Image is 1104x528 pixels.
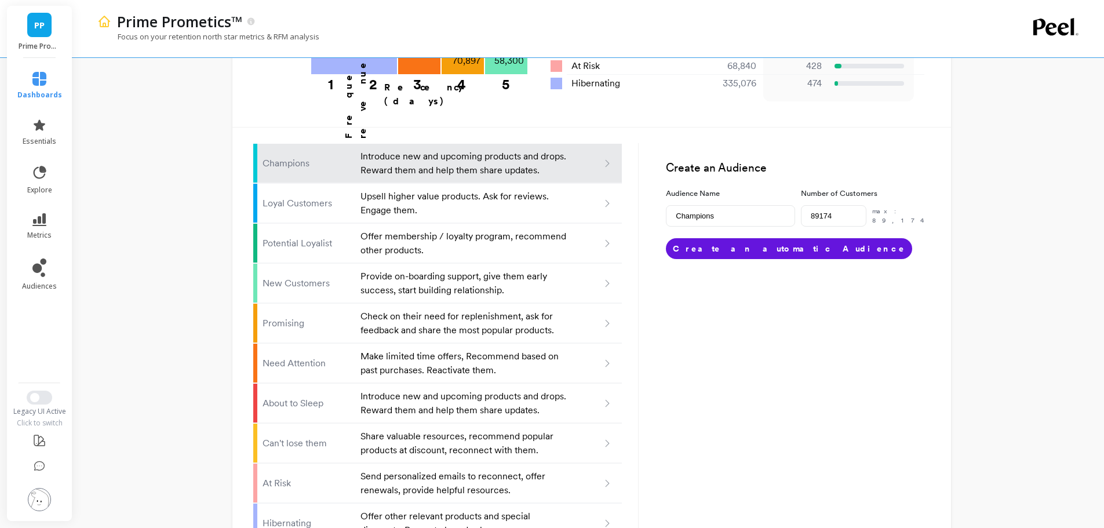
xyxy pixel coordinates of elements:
[27,391,52,405] button: Switch to New UI
[27,185,52,195] span: explore
[687,77,770,90] div: 335,076
[360,270,569,297] p: Provide on-boarding support, give them early success, start building relationship.
[360,389,569,417] p: Introduce new and upcoming products and drops. Reward them and help them share updates.
[360,230,569,257] p: Offer membership / loyalty program, recommend other products.
[23,137,56,146] span: essentials
[263,196,354,210] p: Loyal Customers
[453,54,480,68] p: 70,897
[666,160,930,177] h3: Create an Audience
[494,54,524,68] p: 58,300
[263,396,354,410] p: About to Sleep
[263,356,354,370] p: Need Attention
[484,75,527,87] div: 5
[97,14,111,28] img: header icon
[872,206,930,225] p: max: 89,174
[97,31,319,42] p: Focus on your retention north star metrics & RFM analysis
[360,190,569,217] p: Upsell higher value products. Ask for reviews. Engage them.
[801,188,930,199] label: Number of Customers
[19,42,61,51] p: Prime Prometics™
[117,12,242,31] p: Prime Prometics™
[360,309,569,337] p: Check on their need for replenishment, ask for feedback and share the most popular products.
[263,276,354,290] p: New Customers
[771,77,822,90] p: 474
[263,236,354,250] p: Potential Loyalist
[17,90,62,100] span: dashboards
[360,429,569,457] p: Share valuable resources, recommend popular products at discount, reconnect with them.
[27,231,52,240] span: metrics
[22,282,57,291] span: audiences
[571,77,620,90] span: Hibernating
[6,418,74,428] div: Click to switch
[395,75,439,87] div: 3
[34,19,45,32] span: PP
[666,205,795,227] input: e.g. Black friday
[571,59,600,73] span: At Risk
[439,75,484,87] div: 4
[263,476,354,490] p: At Risk
[263,316,354,330] p: Promising
[384,81,527,108] p: Recency (days)
[666,188,795,199] label: Audience Name
[263,436,354,450] p: Can't lose them
[687,59,770,73] div: 68,840
[6,407,74,416] div: Legacy UI Active
[28,488,51,511] img: profile picture
[360,150,569,177] p: Introduce new and upcoming products and drops. Reward them and help them share updates.
[666,238,912,259] button: Create an automatic Audience
[801,205,866,227] input: e.g. 500
[263,156,354,170] p: Champions
[360,469,569,497] p: Send personalized emails to reconnect, offer renewals, provide helpful resources.
[771,59,822,73] p: 428
[360,349,569,377] p: Make limited time offers, Recommend based on past purchases. Reactivate them.
[351,75,395,87] div: 2
[307,75,355,87] div: 1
